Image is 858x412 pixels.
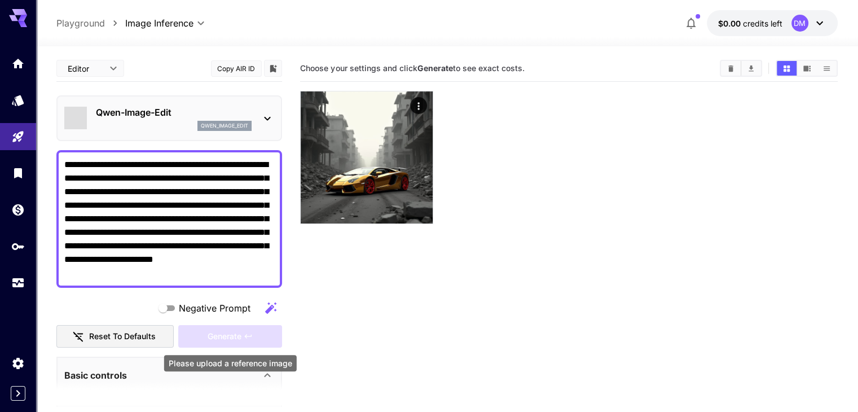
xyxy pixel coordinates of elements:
[11,203,25,217] div: Wallet
[817,61,837,76] button: Show images in list view
[417,63,452,73] b: Generate
[178,325,282,348] div: Please upload a reference image
[11,93,25,107] div: Models
[164,355,297,371] div: Please upload a reference image
[721,61,741,76] button: Clear Images
[211,60,262,77] button: Copy AIR ID
[68,63,103,74] span: Editor
[11,56,25,71] div: Home
[11,239,25,253] div: API Keys
[179,301,250,315] span: Negative Prompt
[718,19,743,28] span: $0.00
[743,19,782,28] span: credits left
[300,63,524,73] span: Choose your settings and click to see exact costs.
[707,10,838,36] button: $0.00DM
[797,61,817,76] button: Show images in video view
[718,17,782,29] div: $0.00
[410,97,427,114] div: Actions
[777,61,797,76] button: Show images in grid view
[56,16,105,30] a: Playground
[11,166,25,180] div: Library
[720,60,762,77] div: Clear ImagesDownload All
[96,106,252,119] p: Qwen-Image-Edit
[268,62,278,75] button: Add to library
[64,101,274,135] div: Qwen-Image-Editqwen_image_edit
[791,15,808,32] div: DM
[56,325,174,348] button: Reset to defaults
[56,16,125,30] nav: breadcrumb
[64,362,274,389] div: Basic controls
[776,60,838,77] div: Show images in grid viewShow images in video viewShow images in list view
[11,276,25,290] div: Usage
[64,369,127,382] p: Basic controls
[741,61,761,76] button: Download All
[301,91,433,223] img: Z
[125,16,193,30] span: Image Inference
[11,386,25,401] button: Expand sidebar
[11,356,25,370] div: Settings
[11,130,25,144] div: Playground
[201,122,248,130] p: qwen_image_edit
